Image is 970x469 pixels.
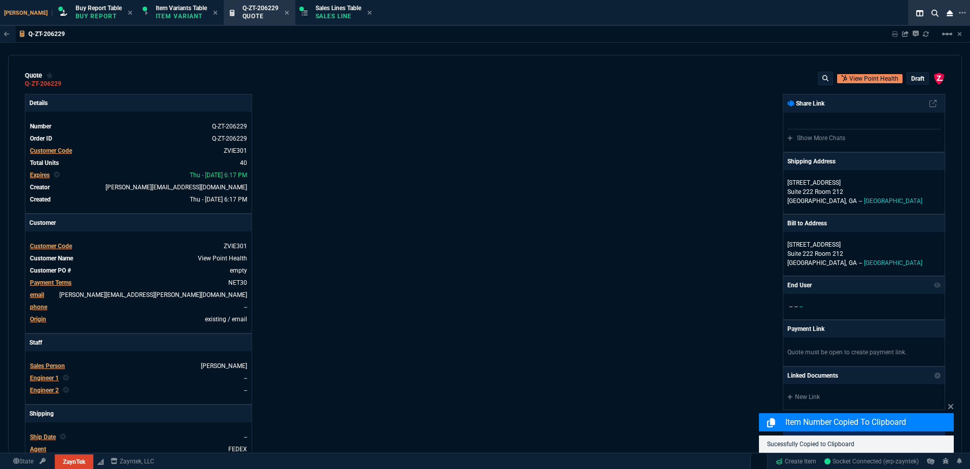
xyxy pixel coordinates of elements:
a: NET30 [228,279,247,286]
p: Customer [25,214,252,231]
span: Order ID [30,135,52,142]
p: Bill to Address [787,219,827,228]
nx-icon: Clear selected rep [63,386,69,395]
span: Customer Name [30,255,73,262]
nx-icon: Split Panels [912,7,927,19]
a: -- [244,375,247,382]
span: Buy Report Table [76,5,122,12]
a: [PERSON_NAME] [201,362,247,370]
a: msbcCompanyName [108,457,157,466]
a: Show More Chats [787,135,845,142]
nx-icon: Close Tab [285,9,289,17]
tr: undefined [29,373,248,383]
a: New Link [787,392,941,401]
a: Q-ZT-206229 [25,83,61,85]
p: Details [25,94,252,112]
tr: undefined [29,194,248,205]
p: Staff [25,334,252,351]
nx-icon: Search [927,7,943,19]
tr: undefined [29,361,248,371]
span: See Marketplace Order [212,123,247,130]
span: -- [859,197,862,205]
div: Add to Watchlist [46,72,53,80]
tr: See Marketplace Order [29,133,248,144]
span: Created [30,196,51,203]
nx-icon: Clear selected rep [54,171,60,180]
span: Engineer 1 [30,375,59,382]
p: Shipping [25,405,252,422]
span: Customer Code [30,147,72,154]
a: Origin [30,316,46,323]
nx-icon: Close Workbench [943,7,957,19]
p: draft [911,75,924,83]
tr: undefined [29,444,248,454]
span: [GEOGRAPHIC_DATA], [787,259,847,266]
nx-icon: Close Tab [213,9,218,17]
p: End User [787,281,812,290]
span: 40 [240,159,247,166]
span: GA [849,197,857,205]
nx-icon: Clear selected rep [63,374,69,383]
a: -- [244,304,247,311]
p: Sucessfully Copied to Clipboard [767,440,946,449]
span: Item Variants Table [156,5,207,12]
tr: undefined [29,253,248,263]
span: Engineer 2 [30,387,59,394]
a: Hide Workbench [957,30,962,38]
span: [GEOGRAPHIC_DATA], [787,197,847,205]
span: 2025-09-25T18:17:38.412Z [190,196,247,203]
p: Buy Report [76,12,122,20]
p: Quote [243,12,279,20]
span: Creator [30,184,50,191]
tr: todd.levi@vphealth.org [29,290,248,300]
a: Create Item [772,454,820,469]
p: [STREET_ADDRESS] [787,178,941,187]
span: Sales Lines Table [316,5,361,12]
span: phone [30,304,47,311]
a: -- [244,387,247,394]
tr: undefined [29,278,248,288]
tr: undefined [29,314,248,324]
a: empty [230,267,247,274]
span: -- [789,303,792,310]
span: Expires [30,172,50,179]
span: Customer Code [30,243,72,250]
p: Share Link [787,99,824,108]
span: -- [800,303,803,310]
a: [PERSON_NAME][EMAIL_ADDRESS][PERSON_NAME][DOMAIN_NAME] [59,291,247,298]
tr: undefined [29,170,248,180]
tr: See Marketplace Order [29,121,248,131]
span: -- [794,303,798,310]
p: Item Number Copied to Clipboard [785,416,952,428]
p: [STREET_ADDRESS] [787,240,941,249]
span: [GEOGRAPHIC_DATA] [864,197,922,205]
span: Sales Person [30,362,65,370]
tr: undefined [29,432,248,442]
tr: undefined [29,265,248,276]
p: Item Variant [156,12,206,20]
nx-icon: Show/Hide End User to Customer [934,281,941,290]
a: 2JSr0bUAA7rn-gh-AACl [824,457,919,466]
span: [PERSON_NAME] [4,10,52,16]
a: See Marketplace Order [212,135,247,142]
span: Ship Date [30,433,56,441]
span: email [30,291,44,298]
span: ZVIE301 [224,243,247,250]
p: Suite 222 Room 212 [787,249,941,258]
p: View Point Health [849,74,898,83]
span: -- [244,433,247,441]
span: Q-ZT-206229 [243,5,279,12]
a: ZVIE301 [224,147,247,154]
tr: undefined [29,241,248,251]
span: existing / email [205,316,247,323]
p: Linked Documents [787,371,838,380]
p: Payment Link [787,324,824,333]
span: Number [30,123,51,130]
span: 2025-10-09T18:17:38.412Z [190,172,247,179]
a: View Point Health [198,255,247,262]
a: FEDEX [228,446,247,453]
p: Suite 222 Room 212 [787,187,941,196]
span: Agent [30,446,46,453]
div: quote [25,72,53,80]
